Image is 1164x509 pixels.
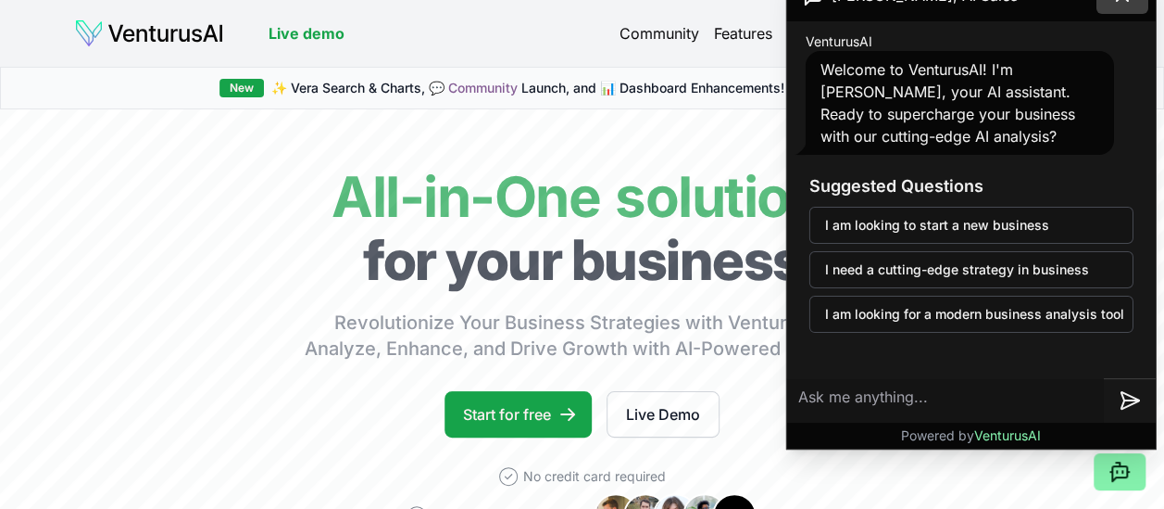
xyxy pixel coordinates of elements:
span: VenturusAI [974,427,1041,443]
span: Welcome to VenturusAI! I'm [PERSON_NAME], your AI assistant. Ready to supercharge your business w... [820,60,1075,146]
a: Live Demo [607,391,720,438]
img: logo [74,19,224,48]
span: VenturusAI [806,32,872,51]
button: I need a cutting-edge strategy in business [809,251,1133,288]
button: I am looking to start a new business [809,207,1133,244]
a: Community [448,80,518,95]
a: Community [620,22,699,45]
span: ✨ Vera Search & Charts, 💬 Launch, and 📊 Dashboard Enhancements! [271,79,784,97]
a: Start for free [444,391,592,438]
a: Features [714,22,772,45]
div: New [219,79,264,97]
h3: Suggested Questions [809,173,1133,199]
button: I am looking for a modern business analysis tool [809,296,1133,333]
p: Powered by [901,426,1041,445]
a: Live demo [269,22,344,45]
